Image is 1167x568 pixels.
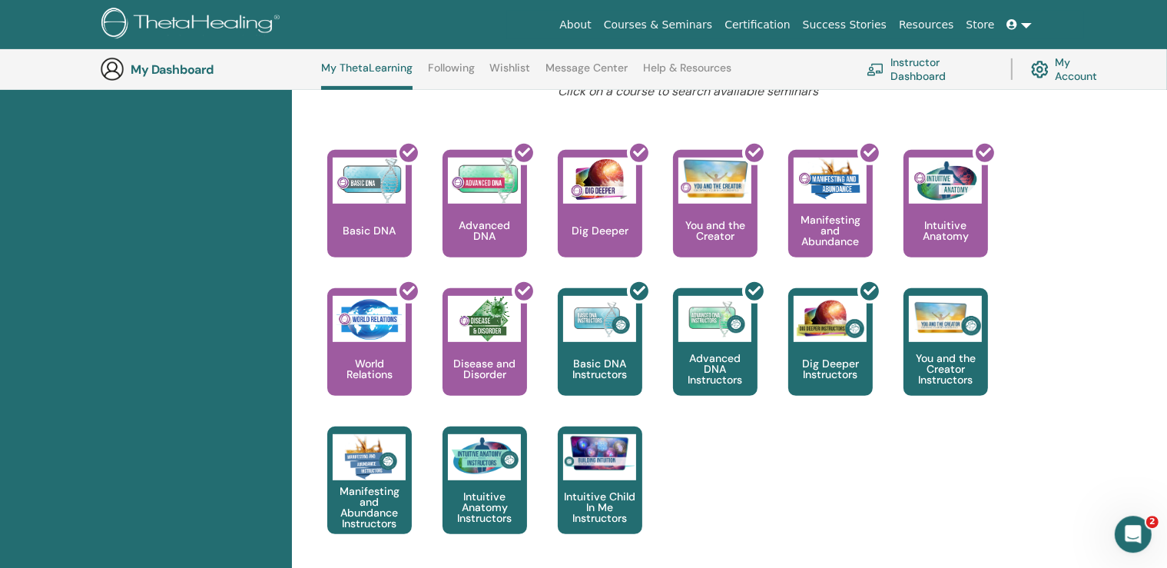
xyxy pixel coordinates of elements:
p: You and the Creator [673,220,758,241]
img: Intuitive Anatomy [909,158,982,204]
span: 2 [1146,516,1159,528]
img: Basic DNA [333,158,406,204]
img: World Relations [333,296,406,342]
img: Intuitive Anatomy Instructors [448,434,521,480]
a: My ThetaLearning [321,61,413,90]
a: Success Stories [797,11,893,39]
h3: My Dashboard [131,62,284,77]
p: Intuitive Anatomy Instructors [443,491,527,523]
img: logo.png [101,8,285,42]
a: Store [960,11,1001,39]
a: Intuitive Anatomy Instructors Intuitive Anatomy Instructors [443,427,527,565]
a: Certification [718,11,796,39]
p: Dig Deeper Instructors [788,358,873,380]
p: Disease and Disorder [443,358,527,380]
img: Dig Deeper Instructors [794,296,867,342]
p: Intuitive Anatomy [903,220,988,241]
a: Dig Deeper Instructors Dig Deeper Instructors [788,288,873,427]
a: Resources [893,11,960,39]
iframe: Intercom live chat [1115,516,1152,553]
a: You and the Creator You and the Creator [673,150,758,288]
a: Manifesting and Abundance Manifesting and Abundance [788,150,873,288]
p: Basic DNA Instructors [558,358,642,380]
a: Wishlist [490,61,531,86]
p: Intuitive Child In Me Instructors [558,491,642,523]
img: Disease and Disorder [448,296,521,342]
p: Click on a course to search available seminars [383,82,993,101]
img: Advanced DNA Instructors [678,296,751,342]
a: Intuitive Anatomy Intuitive Anatomy [903,150,988,288]
p: Advanced DNA [443,220,527,241]
a: About [553,11,597,39]
img: Intuitive Child In Me Instructors [563,434,636,472]
a: My Account [1031,52,1112,86]
img: Manifesting and Abundance [794,158,867,204]
a: World Relations World Relations [327,288,412,427]
a: Manifesting and Abundance Instructors Manifesting and Abundance Instructors [327,427,412,565]
a: Advanced DNA Advanced DNA [443,150,527,288]
img: cog.svg [1031,57,1049,82]
p: World Relations [327,358,412,380]
p: Manifesting and Abundance [788,214,873,247]
img: Basic DNA Instructors [563,296,636,342]
img: chalkboard-teacher.svg [867,63,884,76]
a: You and the Creator Instructors You and the Creator Instructors [903,288,988,427]
a: Instructor Dashboard [867,52,993,86]
p: Manifesting and Abundance Instructors [327,486,412,529]
img: Advanced DNA [448,158,521,204]
p: Dig Deeper [565,225,635,236]
img: generic-user-icon.jpg [100,57,124,81]
a: Courses & Seminars [598,11,719,39]
a: Message Center [545,61,628,86]
img: You and the Creator [678,158,751,200]
a: Advanced DNA Instructors Advanced DNA Instructors [673,288,758,427]
p: You and the Creator Instructors [903,353,988,385]
img: You and the Creator Instructors [909,296,982,342]
p: Advanced DNA Instructors [673,353,758,385]
a: Dig Deeper Dig Deeper [558,150,642,288]
a: Help & Resources [643,61,731,86]
a: Basic DNA Basic DNA [327,150,412,288]
a: Following [428,61,475,86]
a: Basic DNA Instructors Basic DNA Instructors [558,288,642,427]
a: Intuitive Child In Me Instructors Intuitive Child In Me Instructors [558,427,642,565]
img: Dig Deeper [563,158,636,204]
img: Manifesting and Abundance Instructors [333,434,406,480]
a: Disease and Disorder Disease and Disorder [443,288,527,427]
